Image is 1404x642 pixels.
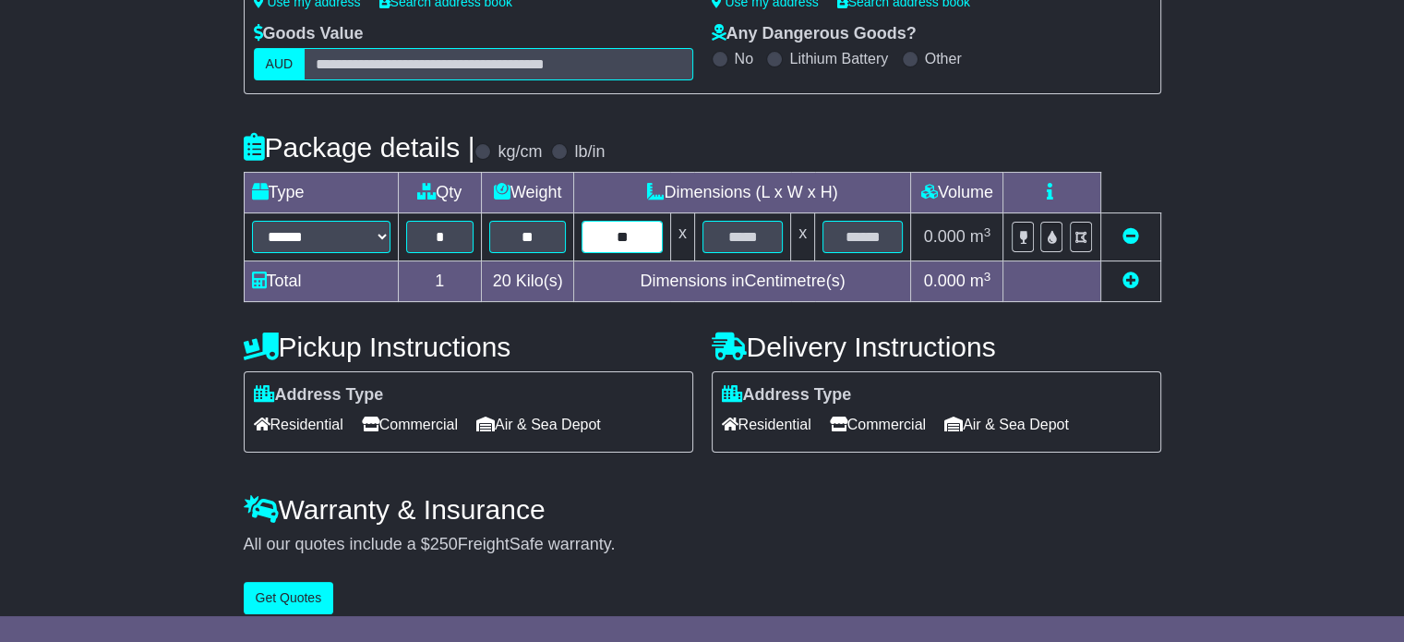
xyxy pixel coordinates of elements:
td: 1 [398,261,481,302]
td: Total [244,261,398,302]
label: Address Type [254,385,384,406]
span: Air & Sea Depot [944,410,1069,439]
span: m [970,227,991,246]
span: Commercial [830,410,926,439]
span: 20 [493,272,511,290]
label: kg/cm [498,142,542,163]
label: Goods Value [254,24,364,44]
h4: Package details | [244,132,475,163]
sup: 3 [984,225,991,239]
label: Any Dangerous Goods? [712,24,917,44]
td: Kilo(s) [481,261,574,302]
sup: 3 [984,270,991,284]
h4: Delivery Instructions [712,332,1161,362]
span: 0.000 [924,227,966,246]
label: Address Type [722,385,852,406]
label: No [735,50,753,67]
label: lb/in [574,142,605,163]
label: Other [925,50,962,67]
td: x [670,213,694,261]
button: Get Quotes [244,582,334,614]
h4: Pickup Instructions [244,332,693,362]
label: Lithium Battery [789,50,888,67]
a: Add new item [1122,272,1139,290]
span: Residential [254,410,343,439]
td: Volume [911,173,1003,213]
td: Qty [398,173,481,213]
label: AUD [254,48,306,80]
div: All our quotes include a $ FreightSafe warranty. [244,535,1161,555]
a: Remove this item [1122,227,1139,246]
span: m [970,272,991,290]
td: Weight [481,173,574,213]
span: Air & Sea Depot [476,410,601,439]
span: 0.000 [924,272,966,290]
td: x [791,213,815,261]
span: Commercial [362,410,458,439]
td: Dimensions (L x W x H) [574,173,911,213]
td: Dimensions in Centimetre(s) [574,261,911,302]
td: Type [244,173,398,213]
span: 250 [430,535,458,553]
span: Residential [722,410,811,439]
h4: Warranty & Insurance [244,494,1161,525]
